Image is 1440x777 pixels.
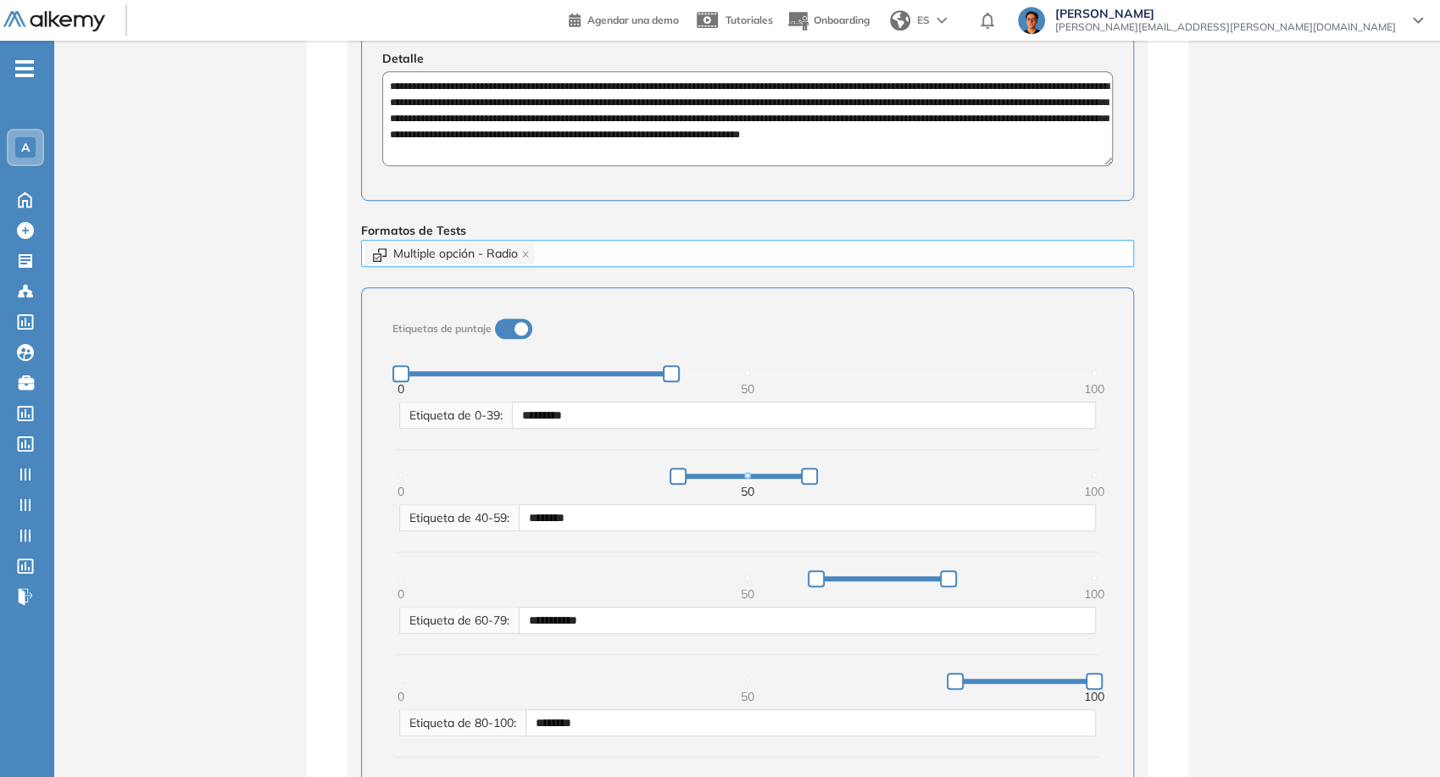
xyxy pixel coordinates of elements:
[814,14,870,26] span: Onboarding
[398,585,404,603] span: 0
[726,14,773,26] span: Tutoriales
[361,223,466,238] span: Formatos de Tests
[569,8,679,29] a: Agendar una demo
[741,585,754,603] span: 50
[15,67,34,70] i: -
[741,482,754,501] span: 50
[1084,380,1104,398] span: 100
[399,402,512,429] span: Etiqueta de 0-39:
[382,49,1113,68] span: Detalle
[1055,7,1396,20] span: [PERSON_NAME]
[399,504,519,531] span: Etiqueta de 40-59:
[373,244,518,263] span: Multiple opción - Radio
[1084,687,1104,706] span: 100
[398,687,404,706] span: 0
[3,11,105,32] img: Logo
[521,249,530,258] span: close
[392,322,492,335] span: Etiquetas de puntaje
[398,482,404,501] span: 0
[741,687,754,706] span: 50
[937,17,947,24] img: arrow
[917,13,930,28] span: ES
[1084,585,1104,603] span: 100
[21,141,30,154] span: A
[587,14,679,26] span: Agendar una demo
[1084,482,1104,501] span: 100
[787,3,870,39] button: Onboarding
[890,10,910,31] img: world
[398,380,404,398] span: 0
[373,248,386,262] img: Format test logo
[741,380,754,398] span: 50
[1055,20,1396,34] span: [PERSON_NAME][EMAIL_ADDRESS][PERSON_NAME][DOMAIN_NAME]
[399,607,519,634] span: Etiqueta de 60-79:
[399,709,525,736] span: Etiqueta de 80-100:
